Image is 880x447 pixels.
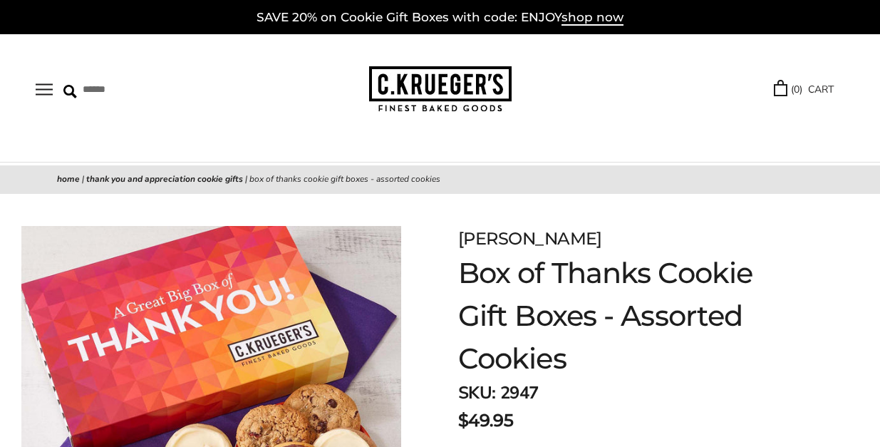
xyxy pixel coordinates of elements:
a: Thank You and Appreciation Cookie Gifts [86,173,243,185]
button: Open navigation [36,83,53,96]
img: C.KRUEGER'S [369,66,512,113]
nav: breadcrumbs [57,173,823,187]
a: Home [57,173,80,185]
span: 2947 [500,381,539,404]
img: Search [63,85,77,98]
h1: Box of Thanks Cookie Gift Boxes - Assorted Cookies [458,252,809,380]
span: Box of Thanks Cookie Gift Boxes - Assorted Cookies [249,173,440,185]
div: [PERSON_NAME] [458,226,809,252]
strong: SKU: [458,381,496,404]
span: | [82,173,84,185]
span: $49.95 [458,408,513,433]
input: Search [63,78,232,101]
a: (0) CART [774,81,834,98]
span: | [245,173,247,185]
span: shop now [561,10,623,26]
a: SAVE 20% on Cookie Gift Boxes with code: ENJOYshop now [257,10,623,26]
